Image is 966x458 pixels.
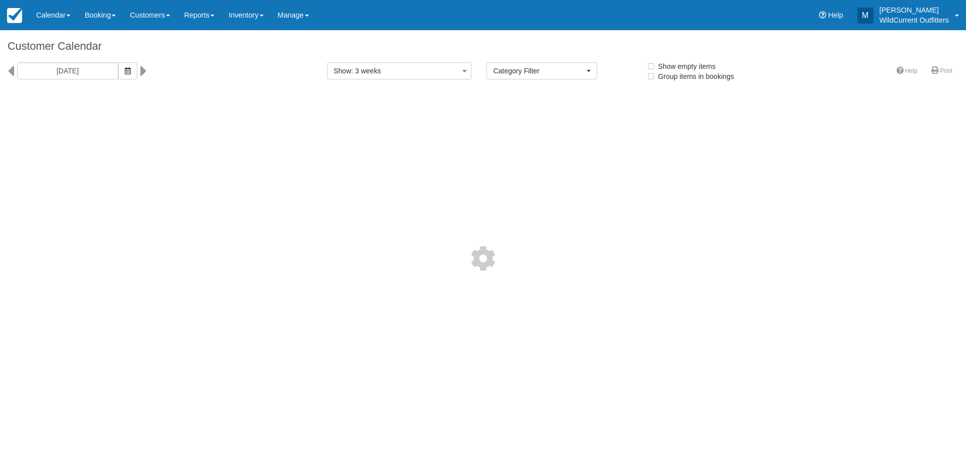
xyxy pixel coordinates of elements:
label: Group items in bookings [647,69,741,84]
span: Show empty items [647,62,723,69]
span: Category Filter [493,66,584,76]
a: Print [925,64,958,78]
i: Help [819,12,826,19]
span: Help [828,11,843,19]
a: Help [891,64,924,78]
label: Show empty items [647,59,722,74]
h1: Customer Calendar [8,40,958,52]
p: [PERSON_NAME] [879,5,949,15]
div: M [857,8,873,24]
img: checkfront-main-nav-mini-logo.png [7,8,22,23]
span: : 3 weeks [351,67,381,75]
button: Show: 3 weeks [327,62,471,79]
span: Group items in bookings [647,72,742,79]
p: WildCurrent Outfitters [879,15,949,25]
span: Show [334,67,351,75]
button: Category Filter [487,62,597,79]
